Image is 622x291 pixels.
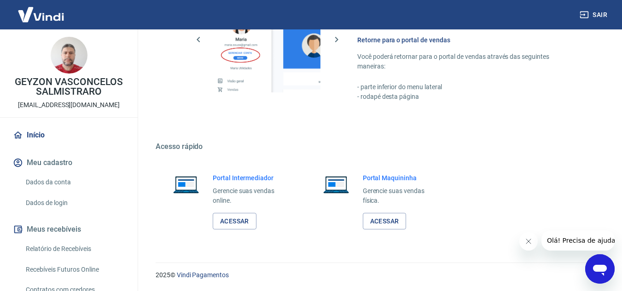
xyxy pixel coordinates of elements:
[156,270,600,280] p: 2025 ©
[22,260,127,279] a: Recebíveis Futuros Online
[541,230,615,251] iframe: Mensagem da empresa
[357,92,578,102] p: - rodapé desta página
[363,186,439,205] p: Gerencie suas vendas física.
[357,35,578,45] h6: Retorne para o portal de vendas
[585,254,615,284] iframe: Botão para abrir a janela de mensagens
[11,0,71,29] img: Vindi
[177,271,229,279] a: Vindi Pagamentos
[213,213,256,230] a: Acessar
[22,173,127,192] a: Dados da conta
[357,52,578,71] p: Você poderá retornar para o portal de vendas através das seguintes maneiras:
[11,153,127,173] button: Meu cadastro
[213,173,289,183] h6: Portal Intermediador
[18,100,120,110] p: [EMAIL_ADDRESS][DOMAIN_NAME]
[22,194,127,212] a: Dados de login
[357,82,578,92] p: - parte inferior do menu lateral
[6,6,77,14] span: Olá! Precisa de ajuda?
[156,142,600,151] h5: Acesso rápido
[22,240,127,258] a: Relatório de Recebíveis
[317,173,355,195] img: Imagem de um notebook aberto
[11,125,127,145] a: Início
[7,77,130,97] p: GEYZON VASCONCELOS SALMISTRARO
[167,173,205,195] img: Imagem de um notebook aberto
[519,232,538,251] iframe: Fechar mensagem
[363,213,407,230] a: Acessar
[51,37,87,74] img: 42b5919e-1139-4d43-a93e-db135b4e677e.jpeg
[11,219,127,240] button: Meus recebíveis
[578,6,611,23] button: Sair
[213,186,289,205] p: Gerencie suas vendas online.
[363,173,439,183] h6: Portal Maquininha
